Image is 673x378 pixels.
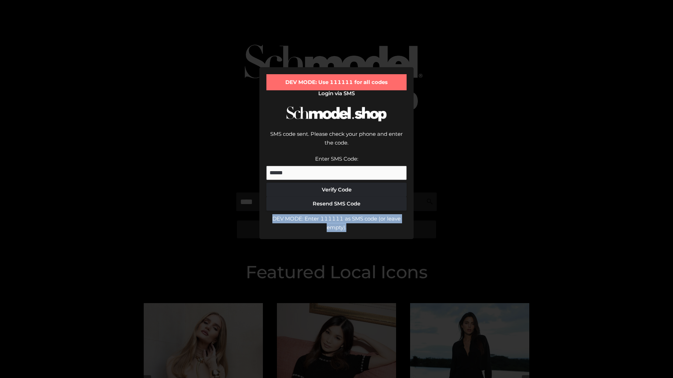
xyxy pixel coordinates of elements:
img: Schmodel Logo [284,100,389,128]
h2: Login via SMS [266,90,407,97]
div: DEV MODE: Enter 111111 as SMS code (or leave empty). [266,214,407,232]
button: Verify Code [266,183,407,197]
label: Enter SMS Code: [315,155,358,162]
button: Resend SMS Code [266,197,407,211]
div: DEV MODE: Use 111111 for all codes [266,74,407,90]
div: SMS code sent. Please check your phone and enter the code. [266,129,407,154]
